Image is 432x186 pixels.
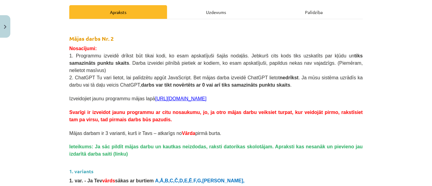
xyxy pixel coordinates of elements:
[69,46,97,51] span: Nosacījumi:
[69,53,363,66] b: tiks samazināts punktu skaits
[69,178,154,183] span: 1. var. - Ja Tev sākas ar burtiem
[280,75,299,80] b: nedrīkst
[155,96,207,101] a: [URL][DOMAIN_NAME]
[69,75,363,88] span: 2. ChatGPT Tu vari lietot, lai palīdzētu apgūt JavaScript. Bet mājas darba izveidē ChatGPT lietot...
[69,131,221,136] span: Mājas darbam ir 3 varianti, kurš ir Tavs – atkarīgs no pirmā burta.
[69,53,363,73] span: 1. Programmu izveidē drīkst būt tikai kodi, ko esam apskatījuši šajās nodaļās. Jebkurš cits kods ...
[102,178,115,183] span: vārds
[69,144,363,157] span: Ieteikums: Ja sāc pildīt mājas darbu un kautkas neizdodas, raksti datorikas skolotājam. Apraksti ...
[194,178,245,183] b: F,G,[PERSON_NAME],
[182,131,195,136] span: Vārda
[192,178,244,183] span: ,
[69,5,167,19] div: Apraksts
[4,25,6,29] img: icon-close-lesson-0947bae3869378f0d4975bcd49f059093ad1ed9edebbc8119c70593378902aed.svg
[155,178,192,183] span: A,Ā,B,C,Č,D,E,Ē
[265,5,363,19] div: Palīdzība
[141,82,290,88] b: darbs var tikt novērtēts ar 0 vai arī tiks samazināts punktu skaits
[69,96,207,101] span: Izveidojiet jaunu programmu mājas lapā
[69,35,114,42] strong: Mājas darbs Nr. 2
[167,5,265,19] div: Uzdevums
[69,168,94,174] strong: 1. variants
[69,110,363,122] span: Svarīgi ir izveidot jaunu programmu ar citu nosaukumu, jo, ja otro mājas darbu veiksiet turpat, k...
